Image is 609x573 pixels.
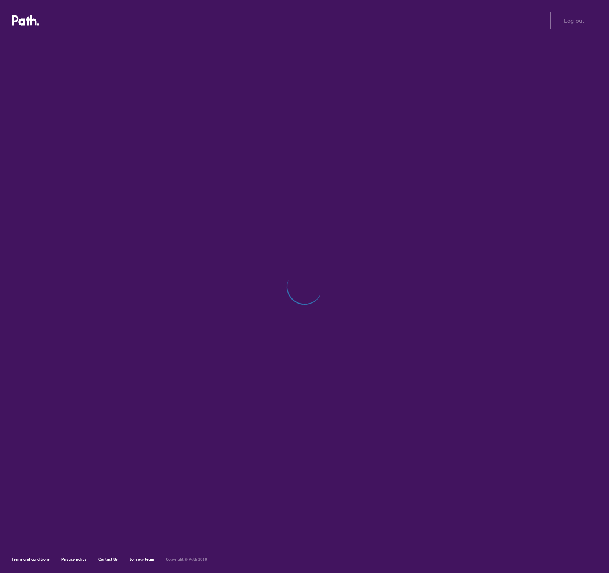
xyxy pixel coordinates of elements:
[550,12,597,29] button: Log out
[166,557,207,562] h6: Copyright © Path 2018
[12,557,50,562] a: Terms and conditions
[61,557,87,562] a: Privacy policy
[564,17,584,24] span: Log out
[98,557,118,562] a: Contact Us
[130,557,154,562] a: Join our team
